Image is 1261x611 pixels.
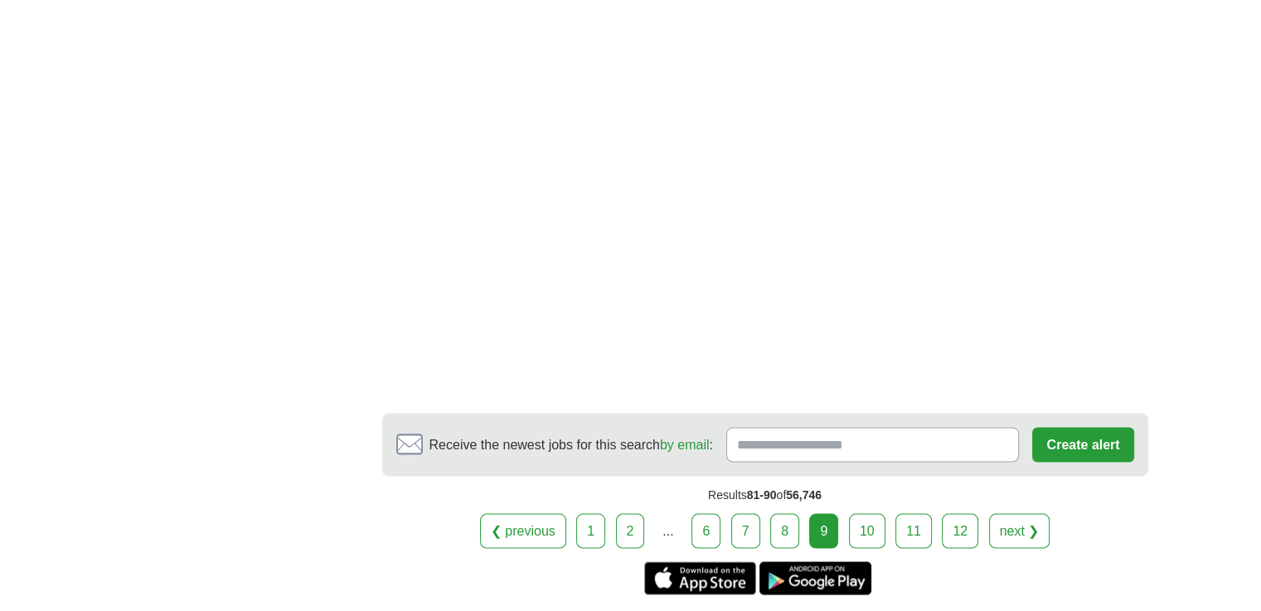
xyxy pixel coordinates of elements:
[1032,427,1133,462] button: Create alert
[652,514,685,547] div: ...
[429,434,713,454] span: Receive the newest jobs for this search :
[942,513,978,548] a: 12
[644,561,756,594] a: Get the iPhone app
[849,513,885,548] a: 10
[731,513,760,548] a: 7
[691,513,720,548] a: 6
[770,513,799,548] a: 8
[809,513,838,548] div: 9
[660,437,710,451] a: by email
[480,513,566,548] a: ❮ previous
[759,561,871,594] a: Get the Android app
[616,513,645,548] a: 2
[989,513,1050,548] a: next ❯
[382,476,1148,513] div: Results of
[747,487,777,501] span: 81-90
[895,513,932,548] a: 11
[786,487,822,501] span: 56,746
[576,513,605,548] a: 1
